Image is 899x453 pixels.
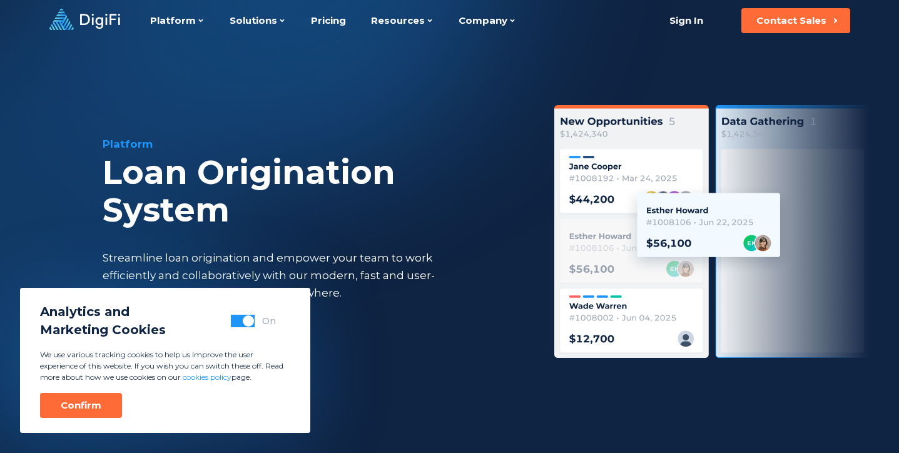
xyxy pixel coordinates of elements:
[183,372,231,382] a: cookies policy
[103,249,458,302] div: Streamline loan origination and empower your team to work efficiently and collaboratively with ou...
[756,14,826,27] div: Contact Sales
[103,136,523,151] div: Platform
[40,349,290,383] p: We use various tracking cookies to help us improve the user experience of this website. If you wi...
[262,315,276,327] div: On
[654,8,719,33] a: Sign In
[40,321,166,339] span: Marketing Cookies
[61,399,101,412] div: Confirm
[741,8,850,33] button: Contact Sales
[40,393,122,418] button: Confirm
[103,154,523,229] div: Loan Origination System
[40,303,166,321] span: Analytics and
